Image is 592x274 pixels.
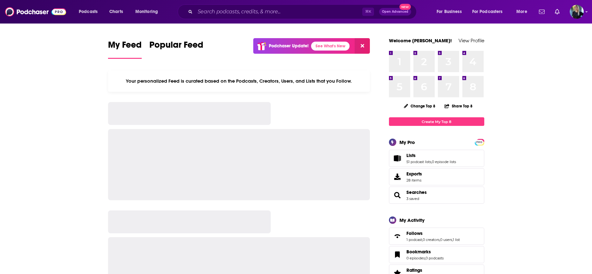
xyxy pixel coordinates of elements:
span: Searches [389,187,484,204]
span: PRO [476,140,483,145]
input: Search podcasts, credits, & more... [195,7,362,17]
a: Bookmarks [406,249,444,255]
a: 0 episodes [406,256,425,260]
span: Bookmarks [389,246,484,263]
a: See What's New [311,42,350,51]
a: Charts [105,7,127,17]
a: Exports [389,168,484,185]
img: User Profile [570,5,584,19]
div: Your personalized Feed is curated based on the Podcasts, Creators, Users, and Lists that you Follow. [108,70,370,92]
div: Search podcasts, credits, & more... [184,4,423,19]
span: Lists [406,153,416,158]
a: Lists [406,153,456,158]
a: Follows [406,230,460,236]
a: 51 podcast lists [406,160,431,164]
span: Ratings [406,267,422,273]
button: open menu [468,7,512,17]
a: Show notifications dropdown [536,6,547,17]
div: My Activity [399,217,425,223]
span: 28 items [406,178,422,182]
button: open menu [432,7,470,17]
button: open menu [74,7,106,17]
span: , [439,237,440,242]
a: Show notifications dropdown [552,6,562,17]
span: Follows [406,230,423,236]
a: Ratings [406,267,444,273]
div: My Pro [399,139,415,145]
a: My Feed [108,39,142,59]
span: Lists [389,150,484,167]
span: Follows [389,228,484,245]
a: Follows [391,232,404,241]
a: PRO [476,140,483,144]
button: Change Top 8 [400,102,439,110]
a: Welcome [PERSON_NAME]! [389,38,452,44]
a: Bookmarks [391,250,404,259]
span: Monitoring [135,7,158,16]
a: Popular Feed [149,39,203,59]
a: 1 podcast [406,237,422,242]
span: Open Advanced [382,10,408,13]
a: Searches [391,191,404,200]
span: ⌘ K [362,8,374,16]
a: 0 creators [423,237,439,242]
span: For Podcasters [472,7,503,16]
p: Podchaser Update! [269,43,309,49]
span: New [399,4,411,10]
img: Podchaser - Follow, Share and Rate Podcasts [5,6,66,18]
button: Show profile menu [570,5,584,19]
a: 3 saved [406,196,419,201]
button: open menu [512,7,535,17]
span: My Feed [108,39,142,54]
a: 0 episode lists [432,160,456,164]
span: , [431,160,432,164]
span: Bookmarks [406,249,431,255]
span: More [516,7,527,16]
span: Logged in as ChelseaKershaw [570,5,584,19]
a: Create My Top 8 [389,117,484,126]
a: 0 podcasts [425,256,444,260]
span: Exports [406,171,422,177]
a: 0 users [440,237,452,242]
span: Charts [109,7,123,16]
span: For Business [437,7,462,16]
span: Podcasts [79,7,98,16]
button: open menu [131,7,166,17]
button: Open AdvancedNew [379,8,411,16]
a: Searches [406,189,427,195]
span: Exports [391,172,404,181]
span: Popular Feed [149,39,203,54]
a: 1 list [453,237,460,242]
a: Lists [391,154,404,163]
a: View Profile [459,38,484,44]
button: Share Top 8 [444,100,473,112]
